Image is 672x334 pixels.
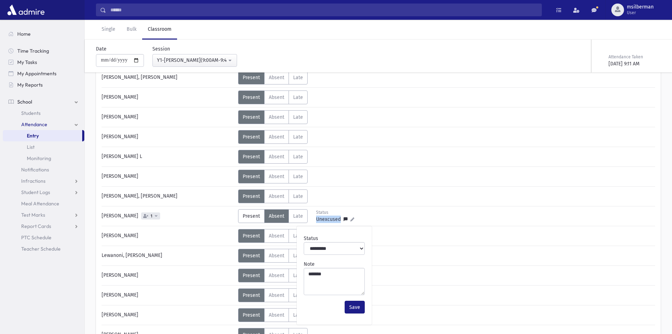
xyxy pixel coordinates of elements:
div: [PERSON_NAME] [98,209,238,223]
span: Notifications [21,166,49,173]
span: Late [293,174,303,180]
span: Late [293,312,303,318]
span: Present [243,154,260,160]
a: My Reports [3,79,84,90]
a: My Tasks [3,57,84,68]
span: PTC Schedule [21,234,52,241]
a: Meal Attendance [3,198,84,209]
a: Teacher Schedule [3,243,84,254]
span: Late [293,233,303,239]
a: Home [3,28,84,40]
div: AttTypes [238,288,308,302]
label: Note [304,260,315,268]
span: msilberman [627,4,654,10]
button: Save [345,301,365,314]
a: Monitoring [3,153,84,164]
span: My Reports [17,82,43,88]
a: Notifications [3,164,84,175]
span: Present [243,94,260,100]
span: Present [243,273,260,279]
span: Late [293,273,303,279]
div: Attendance Taken [609,54,659,60]
a: Time Tracking [3,45,84,57]
span: Present [243,114,260,120]
a: Single [96,20,121,40]
span: User [627,10,654,16]
label: Status [304,235,318,242]
div: AttTypes [238,71,308,84]
span: Unexcused [316,216,344,223]
span: Infractions [21,178,46,184]
span: Late [293,75,303,81]
div: Y1-[PERSON_NAME](9:00AM-9:45PM) [157,57,227,64]
span: Late [293,154,303,160]
a: Report Cards [3,221,84,232]
span: Teacher Schedule [21,246,61,252]
span: Present [243,253,260,259]
span: Absent [269,94,284,100]
img: AdmirePro [6,3,46,17]
span: Absent [269,174,284,180]
div: [PERSON_NAME], [PERSON_NAME] [98,189,238,203]
span: Late [293,292,303,298]
span: Monitoring [27,155,51,162]
span: Present [243,174,260,180]
div: AttTypes [238,189,308,203]
div: AttTypes [238,308,308,322]
span: Late [293,213,303,219]
div: [PERSON_NAME] [98,229,238,243]
a: My Appointments [3,68,84,79]
span: Absent [269,193,284,199]
span: Present [243,312,260,318]
span: Late [293,253,303,259]
div: AttTypes [238,209,308,223]
div: AttTypes [238,110,308,124]
a: Students [3,107,84,119]
span: Absent [269,134,284,140]
span: Present [243,233,260,239]
span: Entry [27,133,39,139]
span: Test Marks [21,212,45,218]
a: Bulk [121,20,142,40]
a: List [3,141,84,153]
a: PTC Schedule [3,232,84,243]
label: Session [152,45,170,53]
div: Lewanoni, [PERSON_NAME] [98,249,238,263]
div: [PERSON_NAME] L [98,150,238,164]
div: [DATE] 9:11 AM [609,60,659,68]
span: School [17,99,32,105]
span: Late [293,193,303,199]
span: Absent [269,154,284,160]
span: Late [293,134,303,140]
span: Absent [269,213,284,219]
span: Absent [269,253,284,259]
span: Late [293,114,303,120]
span: Absent [269,233,284,239]
a: Classroom [142,20,177,40]
span: Present [243,213,260,219]
div: AttTypes [238,90,308,104]
span: 1 [149,214,154,218]
a: Attendance [3,119,84,130]
span: Absent [269,75,284,81]
span: Absent [269,114,284,120]
div: [PERSON_NAME], [PERSON_NAME] [98,71,238,84]
div: [PERSON_NAME] [98,130,238,144]
span: Present [243,193,260,199]
input: Search [106,4,541,16]
span: Absent [269,273,284,279]
span: Absent [269,292,284,298]
a: Entry [3,130,82,141]
span: Present [243,75,260,81]
span: Meal Attendance [21,200,59,207]
div: AttTypes [238,150,308,164]
div: [PERSON_NAME] [98,110,238,124]
span: Students [21,110,41,116]
span: Student Logs [21,189,50,195]
a: Student Logs [3,187,84,198]
a: School [3,96,84,107]
a: Test Marks [3,209,84,221]
div: [PERSON_NAME] [98,308,238,322]
span: Absent [269,312,284,318]
div: AttTypes [238,130,308,144]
